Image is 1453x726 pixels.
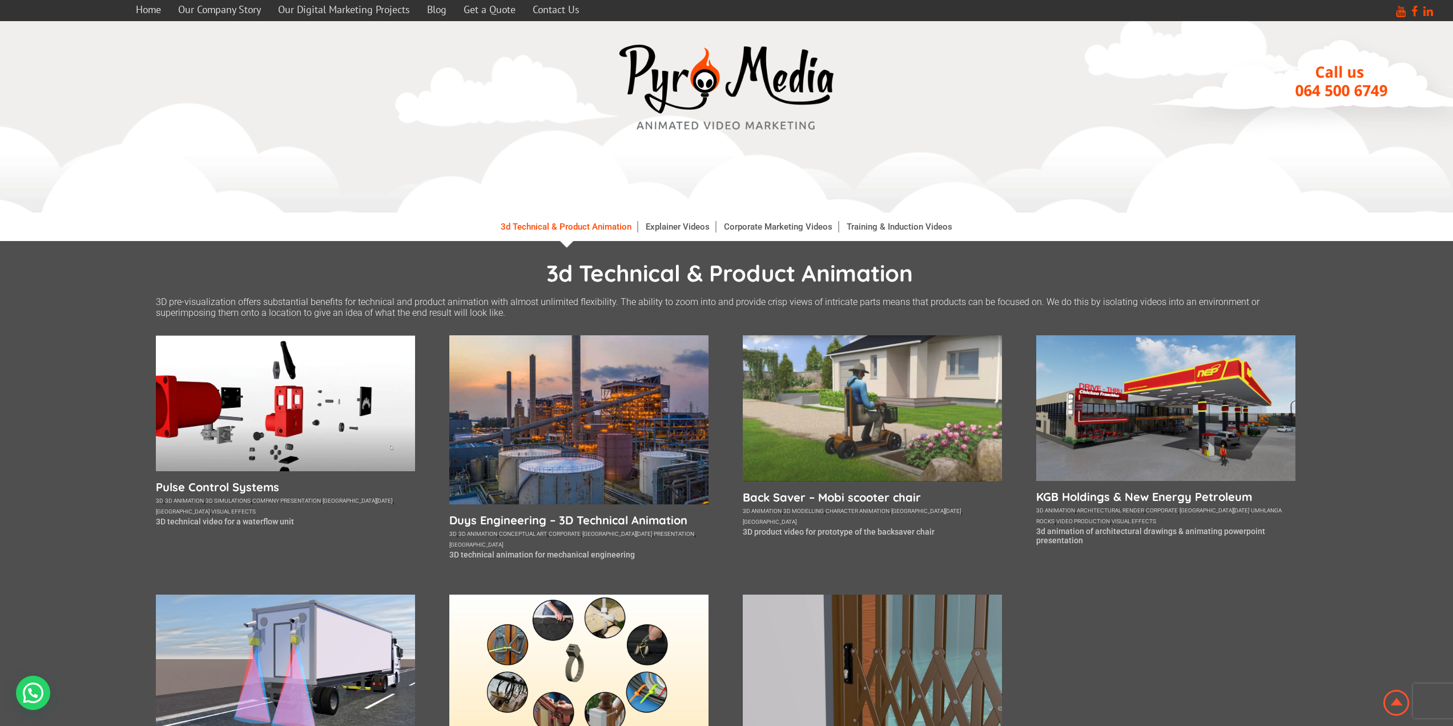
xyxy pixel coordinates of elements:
[156,480,415,494] a: Pulse Control Systems
[743,504,1002,526] div: , , , ,
[582,531,652,537] a: [GEOGRAPHIC_DATA][DATE]
[1036,507,1075,514] a: 3d animation
[156,508,210,515] a: [GEOGRAPHIC_DATA]
[654,531,694,537] a: presentation
[156,296,1298,318] p: 3D pre-visualization offers substantial benefits for technical and product animation with almost ...
[323,498,392,504] a: [GEOGRAPHIC_DATA][DATE]
[1036,490,1295,504] a: KGB Holdings & New Energy Petroleum
[156,498,163,504] a: 3d
[826,508,889,514] a: character animation
[640,221,716,232] a: Explainer Videos
[783,508,824,514] a: 3d modelling
[211,508,256,515] a: visual effects
[891,508,961,514] a: [GEOGRAPHIC_DATA][DATE]
[449,513,709,527] a: Duys Engineering – 3D Technical Animation
[449,527,709,549] div: , , , , , ,
[156,494,415,516] div: , , , , , ,
[1077,507,1144,514] a: architectural render
[252,498,321,504] a: company presentation
[1036,507,1282,524] a: umhlanga rocks
[743,508,782,514] a: 3d animation
[613,38,841,137] img: video marketing media company westville durban logo
[1112,518,1156,524] a: visual effects
[206,498,251,504] a: 3d simulations
[718,221,839,232] a: Corporate Marketing Videos
[1036,504,1295,526] div: , , , , , ,
[1056,518,1110,524] a: video production
[743,519,796,525] a: [GEOGRAPHIC_DATA]
[841,221,958,232] a: Training & Induction Videos
[549,531,581,537] a: corporate
[449,542,503,548] a: [GEOGRAPHIC_DATA]
[1146,507,1178,514] a: corporate
[449,531,457,537] a: 3d
[1180,507,1249,514] a: [GEOGRAPHIC_DATA][DATE]
[495,221,638,232] a: 3d Technical & Product Animation
[499,531,547,537] a: conceptual art
[165,498,204,504] a: 3d animation
[743,527,1002,536] p: 3D product video for prototype of the backsaver chair
[458,531,497,537] a: 3d animation
[613,38,841,139] a: video marketing media company westville durban logo
[162,259,1298,287] h1: 3d Technical & Product Animation
[1381,688,1412,718] img: Animation Studio South Africa
[1036,527,1295,545] p: 3d animation of architectural drawings & animating powerpoint presentation
[743,490,1002,504] a: Back Saver – Mobi scooter chair
[449,550,709,559] p: 3D technical animation for mechanical engineering
[156,517,415,526] p: 3D technical video for a waterflow unit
